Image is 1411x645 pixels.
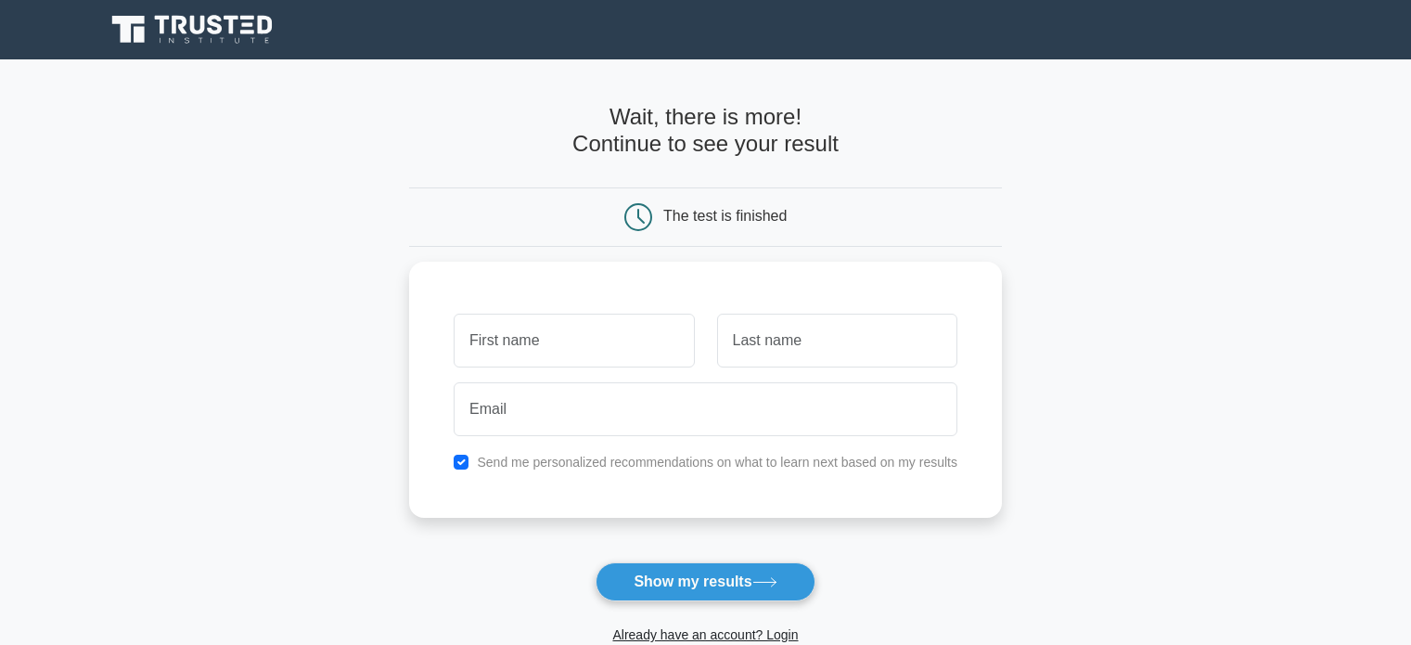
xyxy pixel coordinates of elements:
h4: Wait, there is more! Continue to see your result [409,104,1002,158]
a: Already have an account? Login [612,627,798,642]
input: Email [454,382,957,436]
input: First name [454,314,694,368]
label: Send me personalized recommendations on what to learn next based on my results [477,455,957,470]
div: The test is finished [663,208,787,224]
input: Last name [717,314,957,368]
button: Show my results [596,562,815,601]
